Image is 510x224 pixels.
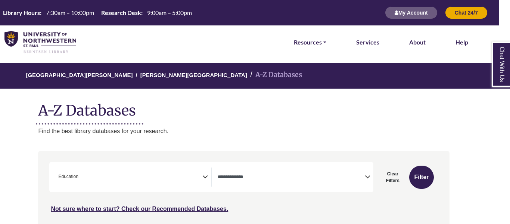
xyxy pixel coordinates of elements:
textarea: Search [80,175,83,181]
th: Research Desk: [98,9,143,16]
span: 7:30am – 10:00pm [46,9,94,16]
a: [PERSON_NAME][GEOGRAPHIC_DATA] [140,71,247,78]
button: Submit for Search Results [409,166,433,189]
a: My Account [385,9,438,16]
h1: A-Z Databases [38,96,449,119]
a: Help [455,37,468,47]
li: Education [55,173,78,180]
a: Resources [294,37,326,47]
img: library_home [4,31,76,54]
a: About [409,37,426,47]
textarea: Search [218,175,365,181]
span: Education [58,173,78,180]
p: Find the best library databases for your research. [38,126,449,136]
a: Chat 24/7 [445,9,488,16]
button: Clear Filters [378,166,408,189]
a: Services [356,37,379,47]
button: My Account [385,6,438,19]
a: [GEOGRAPHIC_DATA][PERSON_NAME] [26,71,133,78]
nav: breadcrumb [38,63,449,89]
a: Not sure where to start? Check our Recommended Databases. [51,206,228,212]
span: 9:00am – 5:00pm [147,9,192,16]
li: A-Z Databases [247,70,302,80]
button: Chat 24/7 [445,6,488,19]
